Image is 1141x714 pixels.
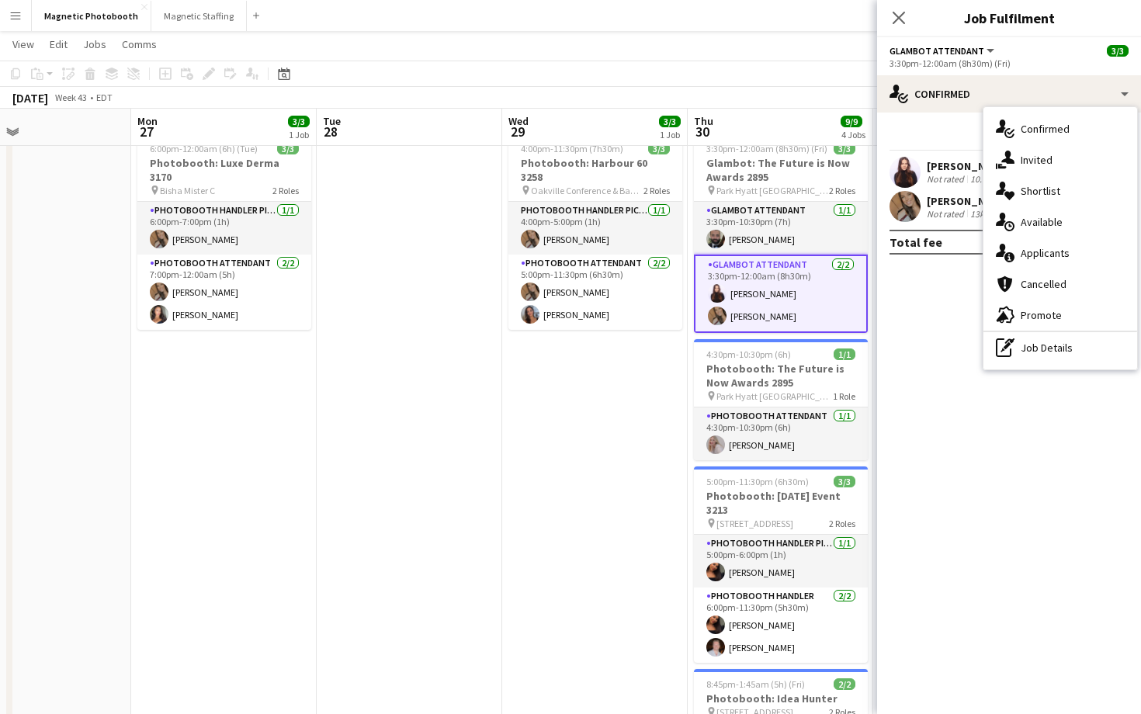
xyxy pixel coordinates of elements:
[841,116,862,127] span: 9/9
[983,332,1137,363] div: Job Details
[12,90,48,106] div: [DATE]
[96,92,113,103] div: EDT
[694,133,868,333] app-job-card: 3:30pm-12:00am (8h30m) (Fri)3/3Glambot: The Future is Now Awards 2895 Park Hyatt [GEOGRAPHIC_DATA...
[1107,45,1129,57] span: 3/3
[877,75,1141,113] div: Confirmed
[927,208,967,220] div: Not rated
[272,185,299,196] span: 2 Roles
[135,123,158,140] span: 27
[50,37,68,51] span: Edit
[288,116,310,127] span: 3/3
[877,8,1141,28] h3: Job Fulfilment
[829,518,855,529] span: 2 Roles
[6,34,40,54] a: View
[694,255,868,333] app-card-role: Glambot Attendant2/23:30pm-12:00am (8h30m)[PERSON_NAME][PERSON_NAME]
[694,535,868,587] app-card-role: Photobooth Handler Pick-Up/Drop-Off1/15:00pm-6:00pm (1h)[PERSON_NAME]
[508,114,529,128] span: Wed
[51,92,90,103] span: Week 43
[829,185,855,196] span: 2 Roles
[323,114,341,128] span: Tue
[694,156,868,184] h3: Glambot: The Future is Now Awards 2895
[1021,246,1070,260] span: Applicants
[833,390,855,402] span: 1 Role
[659,116,681,127] span: 3/3
[694,691,868,705] h3: Photobooth: Idea Hunter
[508,202,682,255] app-card-role: Photobooth Handler Pick-Up/Drop-Off1/14:00pm-5:00pm (1h)[PERSON_NAME]
[137,255,311,330] app-card-role: Photobooth Attendant2/27:00pm-12:00am (5h)[PERSON_NAME][PERSON_NAME]
[12,37,34,51] span: View
[967,173,1002,185] div: 10.9km
[834,476,855,487] span: 3/3
[706,143,827,154] span: 3:30pm-12:00am (8h30m) (Fri)
[927,194,1009,208] div: [PERSON_NAME]
[834,678,855,690] span: 2/2
[890,45,997,57] button: Glambot Attendant
[706,678,805,690] span: 8:45pm-1:45am (5h) (Fri)
[706,476,809,487] span: 5:00pm-11:30pm (6h30m)
[692,123,713,140] span: 30
[927,173,967,185] div: Not rated
[967,208,995,220] div: 13km
[508,133,682,330] app-job-card: 4:00pm-11:30pm (7h30m)3/3Photobooth: Harbour 60 3258 Oakville Conference & Banquet Centre2 RolesP...
[277,143,299,154] span: 3/3
[151,1,247,31] button: Magnetic Staffing
[150,143,258,154] span: 6:00pm-12:00am (6h) (Tue)
[927,159,1028,173] div: [PERSON_NAME]
[1021,184,1060,198] span: Shortlist
[694,362,868,390] h3: Photobooth: The Future is Now Awards 2895
[841,129,865,140] div: 4 Jobs
[43,34,74,54] a: Edit
[1021,277,1066,291] span: Cancelled
[694,202,868,255] app-card-role: Glambot Attendant1/13:30pm-10:30pm (7h)[PERSON_NAME]
[321,123,341,140] span: 28
[648,143,670,154] span: 3/3
[116,34,163,54] a: Comms
[83,37,106,51] span: Jobs
[1021,122,1070,136] span: Confirmed
[137,114,158,128] span: Mon
[506,123,529,140] span: 29
[694,489,868,517] h3: Photobooth: [DATE] Event 3213
[834,348,855,360] span: 1/1
[1021,215,1063,229] span: Available
[694,587,868,663] app-card-role: Photobooth Handler2/26:00pm-11:30pm (5h30m)[PERSON_NAME][PERSON_NAME]
[521,143,623,154] span: 4:00pm-11:30pm (7h30m)
[531,185,643,196] span: Oakville Conference & Banquet Centre
[1021,153,1053,167] span: Invited
[890,45,984,57] span: Glambot Attendant
[706,348,791,360] span: 4:30pm-10:30pm (6h)
[694,339,868,460] app-job-card: 4:30pm-10:30pm (6h)1/1Photobooth: The Future is Now Awards 2895 Park Hyatt [GEOGRAPHIC_DATA]1 Rol...
[694,114,713,128] span: Thu
[508,255,682,330] app-card-role: Photobooth Attendant2/25:00pm-11:30pm (6h30m)[PERSON_NAME][PERSON_NAME]
[32,1,151,31] button: Magnetic Photobooth
[289,129,309,140] div: 1 Job
[137,202,311,255] app-card-role: Photobooth Handler Pick-Up/Drop-Off1/16:00pm-7:00pm (1h)[PERSON_NAME]
[77,34,113,54] a: Jobs
[137,156,311,184] h3: Photobooth: Luxe Derma 3170
[160,185,215,196] span: Bisha Mister C
[834,143,855,154] span: 3/3
[137,133,311,330] app-job-card: 6:00pm-12:00am (6h) (Tue)3/3Photobooth: Luxe Derma 3170 Bisha Mister C2 RolesPhotobooth Handler P...
[508,156,682,184] h3: Photobooth: Harbour 60 3258
[716,518,793,529] span: [STREET_ADDRESS]
[694,466,868,663] app-job-card: 5:00pm-11:30pm (6h30m)3/3Photobooth: [DATE] Event 3213 [STREET_ADDRESS]2 RolesPhotobooth Handler ...
[890,57,1129,69] div: 3:30pm-12:00am (8h30m) (Fri)
[1021,308,1062,322] span: Promote
[890,234,942,250] div: Total fee
[122,37,157,51] span: Comms
[716,185,829,196] span: Park Hyatt [GEOGRAPHIC_DATA]
[643,185,670,196] span: 2 Roles
[660,129,680,140] div: 1 Job
[694,407,868,460] app-card-role: Photobooth Attendant1/14:30pm-10:30pm (6h)[PERSON_NAME]
[716,390,833,402] span: Park Hyatt [GEOGRAPHIC_DATA]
